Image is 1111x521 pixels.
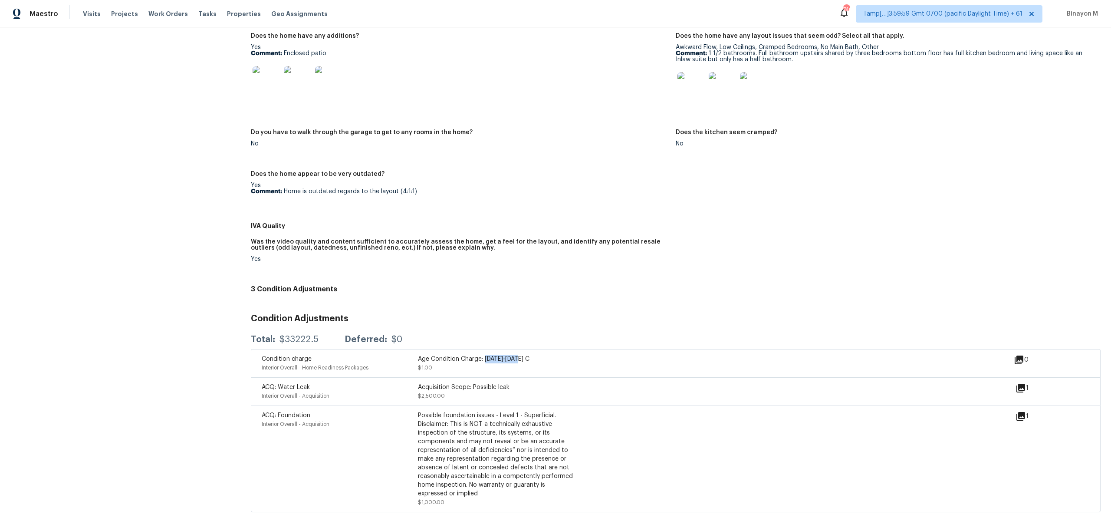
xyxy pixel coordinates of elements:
[251,129,473,135] h5: Do you have to walk through the garage to get to any rooms in the home?
[262,412,310,419] span: ACQ: Foundation
[251,314,1101,323] h3: Condition Adjustments
[418,365,432,370] span: $1.00
[1014,355,1056,365] div: 0
[262,365,368,370] span: Interior Overall - Home Readiness Packages
[271,10,328,18] span: Geo Assignments
[251,141,669,147] div: No
[111,10,138,18] span: Projects
[262,384,310,390] span: ACQ: Water Leak
[251,44,669,99] div: Yes
[251,256,669,262] div: Yes
[1016,411,1056,422] div: 1
[262,422,329,427] span: Interior Overall - Acquisition
[30,10,58,18] span: Maestro
[251,33,359,39] h5: Does the home have any additions?
[198,11,217,17] span: Tasks
[843,5,849,14] div: 740
[251,285,1101,293] h4: 3 Condition Adjustments
[1063,10,1098,18] span: Binayon M
[1016,383,1056,393] div: 1
[148,10,188,18] span: Work Orders
[251,188,669,195] p: Home is outdated regards to the layout (4:1:1)
[863,10,1022,18] span: Tamp[…]3:59:59 Gmt 0700 (pacific Daylight Time) + 61
[676,50,707,56] b: Comment:
[251,221,1101,230] h5: IVA Quality
[251,182,669,195] div: Yes
[418,383,574,392] div: Acquisition Scope: Possible leak
[418,355,574,363] div: Age Condition Charge: [DATE]-[DATE] C
[676,129,777,135] h5: Does the kitchen seem cramped?
[227,10,261,18] span: Properties
[262,393,329,399] span: Interior Overall - Acquisition
[83,10,101,18] span: Visits
[676,50,1094,63] p: 1 1/2 bathrooms. Full bathroom upstairs shared by three bedrooms bottom floor has full kitchen be...
[418,393,445,399] span: $2,500.00
[676,33,904,39] h5: Does the home have any layout issues that seem odd? Select all that apply.
[345,335,387,344] div: Deferred:
[676,44,1094,105] div: Awkward Flow, Low Ceilings, Cramped Bedrooms, No Main Bath, Other
[251,50,282,56] b: Comment:
[279,335,319,344] div: $33222.5
[418,500,444,505] span: $1,000.00
[262,356,312,362] span: Condition charge
[251,239,669,251] h5: Was the video quality and content sufficient to accurately assess the home, get a feel for the la...
[418,411,574,498] div: Possible foundation issues - Level 1 - Superficial. Disclaimer: This is NOT a technically exhaust...
[251,188,282,195] b: Comment:
[391,335,402,344] div: $0
[251,171,385,177] h5: Does the home appear to be very outdated?
[251,335,275,344] div: Total:
[676,141,1094,147] div: No
[251,50,669,56] p: Enclosed patio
